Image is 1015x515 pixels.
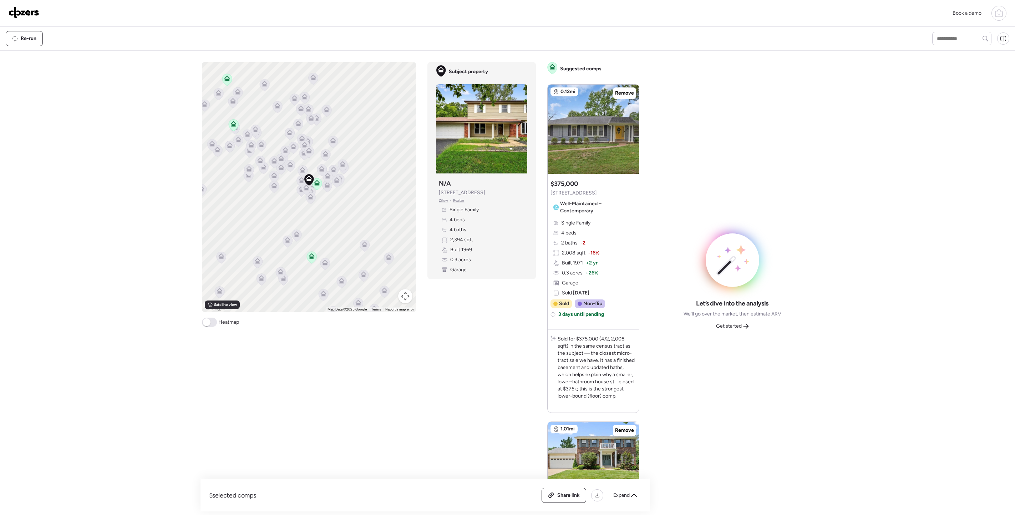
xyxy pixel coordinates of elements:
span: Garage [450,266,467,273]
h3: N/A [439,179,451,188]
span: Zillow [439,198,448,203]
span: 0.3 acres [450,256,471,263]
span: Sold [562,289,589,297]
span: Remove [615,90,634,97]
span: + 2 yr [586,259,598,267]
span: 2,008 sqft [562,249,585,257]
span: Heatmap [218,319,239,326]
span: Garage [562,279,578,287]
span: 1.01mi [560,425,575,433]
span: Book a demo [953,10,981,16]
span: [STREET_ADDRESS] [439,189,485,196]
span: Satellite view [214,302,237,308]
span: • [450,198,452,203]
span: 4 beds [450,216,465,223]
span: -2 [580,239,585,247]
button: Map camera controls [398,289,412,303]
span: 0.12mi [560,88,575,95]
a: Report a map error [385,307,414,311]
img: Google [204,303,227,312]
span: Single Family [561,219,590,227]
h3: $375,000 [550,180,578,188]
span: -16% [588,249,599,257]
span: Single Family [450,206,479,213]
p: Sold for $375,000 (4/2, 2,008 sqft) in the same census tract as the subject — the closest micro-t... [558,335,636,400]
span: 2 baths [561,239,578,247]
span: 4 baths [450,226,466,233]
span: Share link [557,492,580,499]
span: Re-run [21,35,36,42]
span: + 26% [585,269,598,277]
span: 0.3 acres [562,269,583,277]
img: Logo [9,7,39,18]
a: Terms (opens in new tab) [371,307,381,311]
span: 3 days until pending [558,311,604,318]
span: Sold [559,300,569,307]
span: Realtor [453,198,465,203]
span: Built 1971 [562,259,583,267]
span: Let’s dive into the analysis [696,299,768,308]
span: Get started [716,323,742,330]
span: Map Data ©2025 Google [328,307,367,311]
span: Expand [613,492,630,499]
span: [DATE] [572,290,589,296]
span: Non-flip [583,300,602,307]
a: Open this area in Google Maps (opens a new window) [204,303,227,312]
span: Subject property [449,68,488,75]
span: 5 selected comps [209,491,257,500]
span: Suggested comps [560,65,602,72]
span: [STREET_ADDRESS] [550,190,597,197]
span: We’ll go over the market, then estimate ARV [684,310,781,318]
span: Well-Maintained – Contemporary [560,200,633,214]
span: Remove [615,427,634,434]
span: Built 1969 [450,246,472,253]
span: 2,394 sqft [450,236,473,243]
span: 4 beds [561,229,577,237]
